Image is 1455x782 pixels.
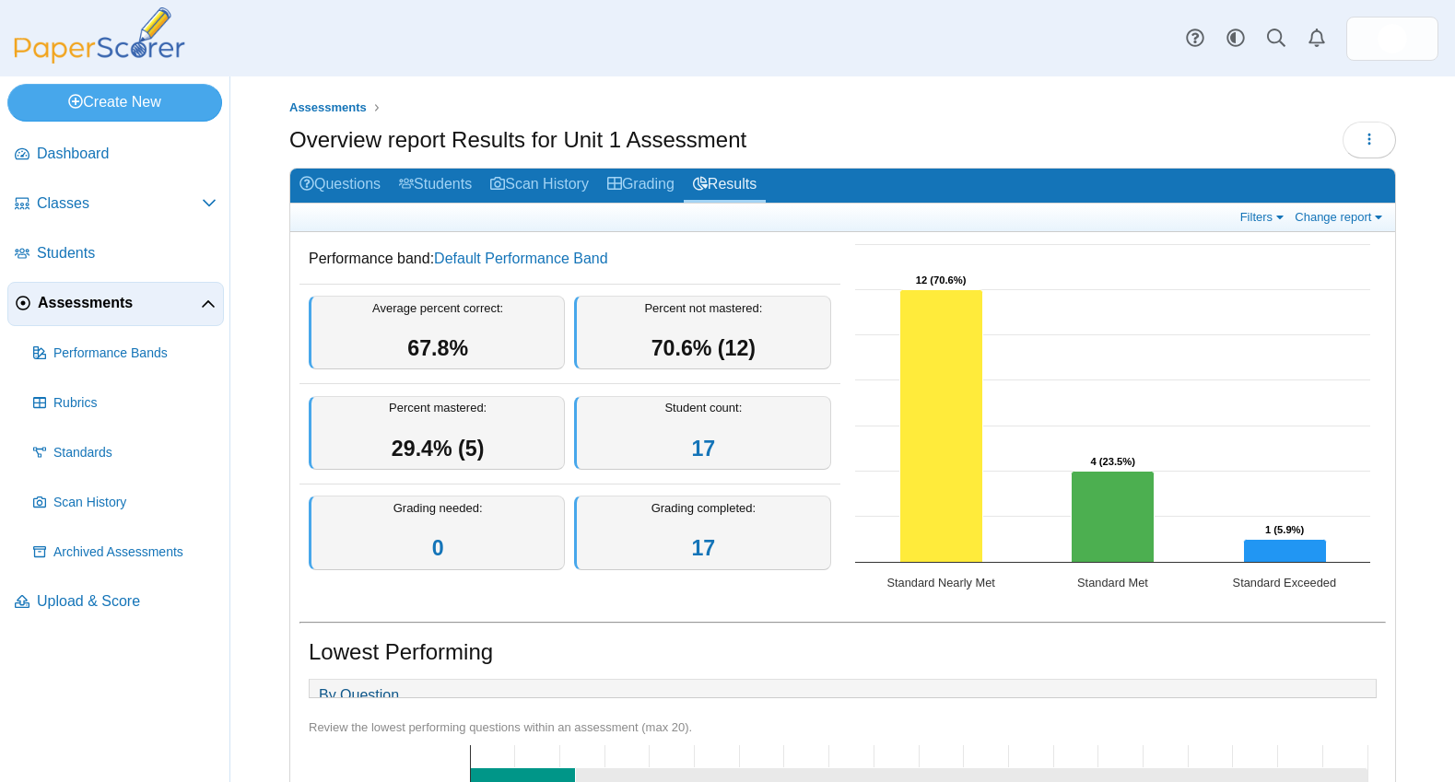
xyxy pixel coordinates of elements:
[7,133,224,177] a: Dashboard
[37,193,202,214] span: Classes
[7,580,224,624] a: Upload & Score
[290,169,390,203] a: Questions
[7,282,224,326] a: Assessments
[38,293,201,313] span: Assessments
[7,7,192,64] img: PaperScorer
[7,51,192,66] a: PaperScorer
[574,296,830,370] div: Percent not mastered:
[1243,540,1326,563] path: Standard Exceeded, 1. Overall Assessment Performance.
[26,531,224,575] a: Archived Assessments
[407,336,468,360] span: 67.8%
[1071,472,1154,563] path: Standard Met, 4. Overall Assessment Performance.
[651,336,756,360] span: 70.6% (12)
[1378,24,1407,53] span: Casey Shaffer
[7,182,224,227] a: Classes
[434,251,608,266] a: Default Performance Band
[886,576,995,589] text: Standard Nearly Met
[899,290,982,563] path: Standard Nearly Met, 12. Overall Assessment Performance.
[53,444,217,462] span: Standards
[26,431,224,475] a: Standards
[7,232,224,276] a: Students
[309,636,493,668] h1: Lowest Performing
[598,169,684,203] a: Grading
[309,496,565,570] div: Grading needed:
[289,100,367,114] span: Assessments
[310,680,408,711] a: By Question
[1290,209,1390,225] a: Change report
[1236,209,1292,225] a: Filters
[481,169,598,203] a: Scan History
[26,481,224,525] a: Scan History
[1265,524,1305,535] text: 1 (5.9%)
[7,84,222,121] a: Create New
[846,235,1379,603] svg: Interactive chart
[1297,18,1337,59] a: Alerts
[691,437,715,461] a: 17
[26,332,224,376] a: Performance Bands
[1090,456,1135,467] text: 4 (23.5%)
[1346,17,1438,61] a: ps.08Dk8HiHb5BR1L0X
[37,243,217,263] span: Students
[309,719,1377,736] div: Review the lowest performing questions within an assessment (max 20).
[684,169,766,203] a: Results
[26,381,224,426] a: Rubrics
[1077,576,1148,589] text: Standard Met
[53,344,217,363] span: Performance Bands
[309,296,565,370] div: Average percent correct:
[53,494,217,512] span: Scan History
[846,235,1387,603] div: Chart. Highcharts interactive chart.
[691,536,715,560] a: 17
[309,396,565,471] div: Percent mastered:
[53,394,217,413] span: Rubrics
[574,396,830,471] div: Student count:
[392,437,485,461] span: 29.4% (5)
[37,591,217,612] span: Upload & Score
[53,543,217,562] span: Archived Assessments
[37,144,217,164] span: Dashboard
[574,496,830,570] div: Grading completed:
[1232,576,1335,589] text: Standard Exceeded
[285,97,371,120] a: Assessments
[390,169,481,203] a: Students
[289,124,746,156] h1: Overview report Results for Unit 1 Assessment
[299,235,840,283] dd: Performance band:
[432,536,444,560] a: 0
[915,274,966,286] text: 12 (70.6%)
[1378,24,1407,53] img: ps.08Dk8HiHb5BR1L0X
